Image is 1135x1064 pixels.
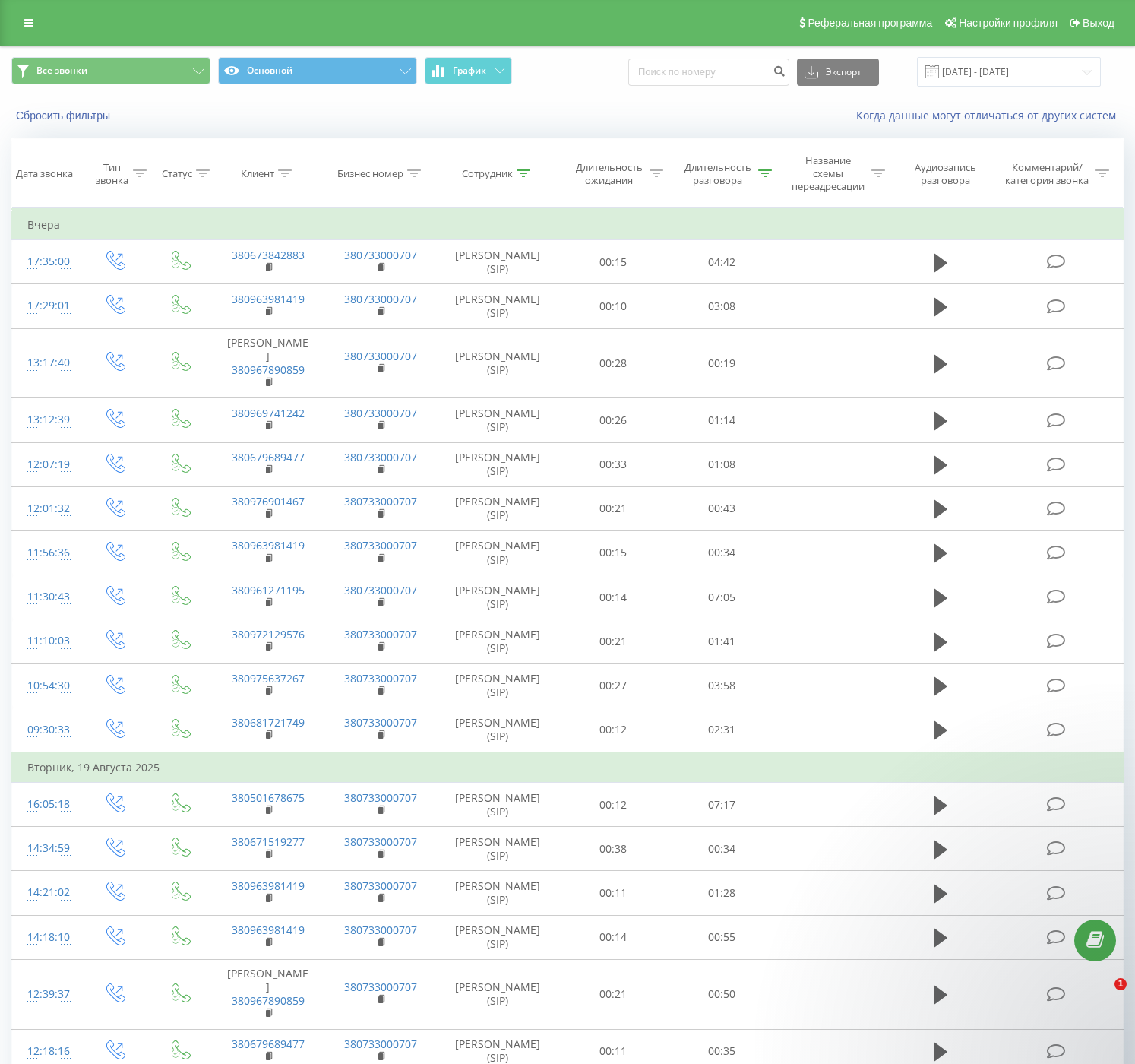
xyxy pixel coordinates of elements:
a: 380733000707 [344,349,417,363]
span: 1 [1114,978,1127,990]
td: [PERSON_NAME] [211,959,324,1029]
a: 380679689477 [232,1037,305,1051]
td: 00:34 [667,530,776,575]
div: 12:07:19 [27,450,66,480]
a: 380963981419 [232,923,305,937]
a: 380975637267 [232,671,305,686]
button: Сбросить фильтры [11,109,118,122]
td: 01:41 [667,619,776,663]
div: 14:18:10 [27,923,66,952]
div: 14:34:59 [27,834,66,863]
div: Комментарий/категория звонка [1003,161,1092,187]
a: 380972129576 [232,627,305,641]
td: Вчера [12,210,1124,240]
a: 380733000707 [344,879,417,893]
button: Основной [218,57,417,84]
a: 380733000707 [344,583,417,597]
div: 12:01:32 [27,494,66,524]
a: 380733000707 [344,671,417,686]
a: 380733000707 [344,627,417,641]
div: 12:39:37 [27,980,66,1009]
a: 380733000707 [344,406,417,420]
td: 00:11 [558,871,667,915]
td: 01:14 [667,398,776,442]
td: 00:50 [667,959,776,1029]
td: 01:28 [667,871,776,915]
a: 380733000707 [344,790,417,805]
a: 380673842883 [232,248,305,262]
a: 380961271195 [232,583,305,597]
div: 16:05:18 [27,790,66,819]
div: Название схемы переадресации [789,154,868,193]
td: [PERSON_NAME] (SIP) [437,915,558,959]
a: 380733000707 [344,538,417,553]
div: Дата звонка [16,167,73,180]
div: Бизнес номер [337,167,403,180]
a: 380679689477 [232,450,305,464]
a: Когда данные могут отличаться от других систем [856,108,1124,122]
td: 00:26 [558,398,667,442]
td: [PERSON_NAME] (SIP) [437,284,558,328]
td: 00:21 [558,486,667,530]
a: 380733000707 [344,834,417,849]
a: 380733000707 [344,248,417,262]
div: 10:54:30 [27,671,66,701]
div: 17:35:00 [27,247,66,277]
div: Аудиозапись разговора [903,161,989,187]
a: 380733000707 [344,1037,417,1051]
div: Статус [162,167,192,180]
td: [PERSON_NAME] (SIP) [437,871,558,915]
td: 02:31 [667,708,776,752]
td: 00:38 [558,827,667,871]
a: 380733000707 [344,450,417,464]
td: [PERSON_NAME] (SIP) [437,530,558,575]
td: 00:28 [558,328,667,398]
input: Поиск по номеру [628,59,789,86]
td: [PERSON_NAME] (SIP) [437,486,558,530]
a: 380963981419 [232,538,305,553]
td: 04:42 [667,240,776,284]
td: [PERSON_NAME] (SIP) [437,398,558,442]
div: Сотрудник [462,167,513,180]
td: 00:15 [558,240,667,284]
a: 380733000707 [344,980,417,994]
td: 00:55 [667,915,776,959]
td: 00:12 [558,708,667,752]
td: [PERSON_NAME] (SIP) [437,663,558,708]
span: Настройки профиля [959,17,1058,29]
td: 00:43 [667,486,776,530]
div: Тип звонка [95,161,129,187]
td: 00:14 [558,915,667,959]
td: 01:08 [667,442,776,486]
button: Экспорт [797,59,879,86]
span: Все звонки [36,65,87,77]
div: 13:17:40 [27,348,66,378]
div: 17:29:01 [27,291,66,321]
a: 380733000707 [344,494,417,508]
a: 380733000707 [344,715,417,730]
td: [PERSON_NAME] (SIP) [437,328,558,398]
td: 00:19 [667,328,776,398]
td: 00:10 [558,284,667,328]
span: График [453,65,486,76]
div: Длительность разговора [681,161,754,187]
td: [PERSON_NAME] (SIP) [437,575,558,619]
td: 00:21 [558,959,667,1029]
span: Реферальная программа [808,17,932,29]
div: 11:10:03 [27,626,66,656]
div: Клиент [241,167,274,180]
a: 380963981419 [232,879,305,893]
td: [PERSON_NAME] (SIP) [437,783,558,827]
td: [PERSON_NAME] (SIP) [437,708,558,752]
div: 14:21:02 [27,878,66,907]
td: [PERSON_NAME] (SIP) [437,240,558,284]
td: 00:34 [667,827,776,871]
div: 11:56:36 [27,538,66,568]
a: 380733000707 [344,292,417,306]
a: 380681721749 [232,715,305,730]
button: Все звонки [11,57,210,84]
td: 00:14 [558,575,667,619]
a: 380963981419 [232,292,305,306]
div: 09:30:33 [27,715,66,745]
td: Вторник, 19 Августа 2025 [12,752,1124,783]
